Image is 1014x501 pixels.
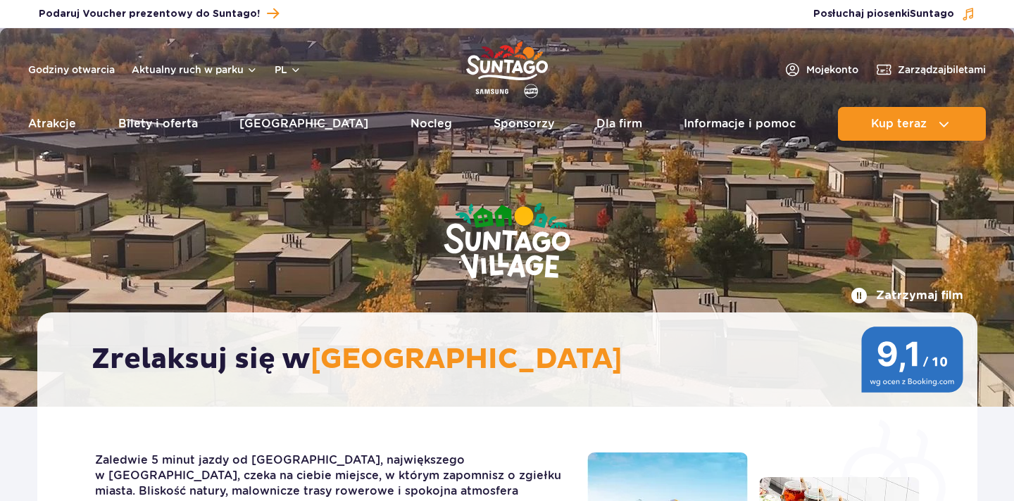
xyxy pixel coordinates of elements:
[494,107,554,141] a: Sponsorzy
[861,326,963,393] img: 9,1/10 wg ocen z Booking.com
[39,7,260,21] span: Podaruj Voucher prezentowy do Suntago!
[132,64,258,75] button: Aktualny ruch w parku
[813,7,954,21] span: Posłuchaj piosenki
[387,148,627,336] img: Suntago Village
[275,63,301,77] button: pl
[39,4,279,23] a: Podaruj Voucher prezentowy do Suntago!
[898,63,986,77] span: Zarządzaj biletami
[28,63,115,77] a: Godziny otwarcia
[684,107,796,141] a: Informacje i pomoc
[28,107,76,141] a: Atrakcje
[466,35,548,100] a: Park of Poland
[871,118,927,130] span: Kup teraz
[92,342,937,377] h2: Zrelaksuj się w
[311,342,622,377] span: [GEOGRAPHIC_DATA]
[910,9,954,19] span: Suntago
[875,61,986,78] a: Zarządzajbiletami
[411,107,452,141] a: Nocleg
[806,63,858,77] span: Moje konto
[784,61,858,78] a: Mojekonto
[118,107,198,141] a: Bilety i oferta
[596,107,642,141] a: Dla firm
[851,287,963,304] button: Zatrzymaj film
[838,107,986,141] button: Kup teraz
[813,7,975,21] button: Posłuchaj piosenkiSuntago
[239,107,368,141] a: [GEOGRAPHIC_DATA]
